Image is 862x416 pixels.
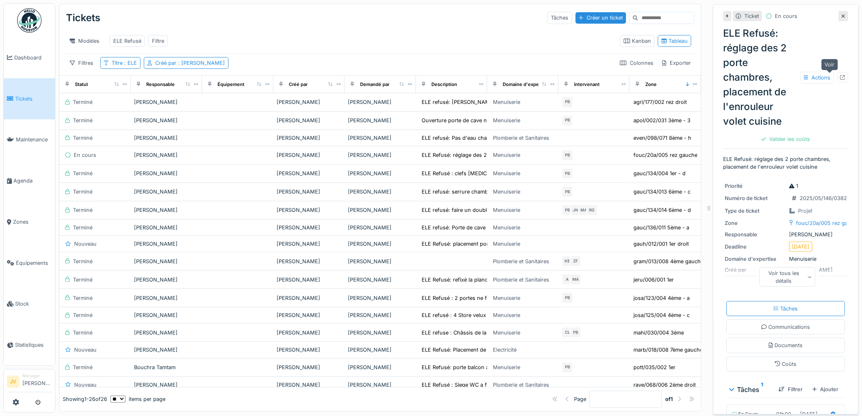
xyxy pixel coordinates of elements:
div: [PERSON_NAME] [134,240,199,248]
div: [PERSON_NAME] [348,329,413,337]
div: [PERSON_NAME] [134,276,199,284]
div: Colonnes [616,57,657,69]
div: Priorité [725,182,786,190]
div: Équipement [218,81,244,88]
div: [PERSON_NAME] [134,294,199,302]
div: Terminé [73,329,92,337]
div: Domaine d'expertise [725,255,786,263]
div: [PERSON_NAME] [277,294,341,302]
div: [PERSON_NAME] [134,169,199,177]
li: JV [7,376,19,388]
div: Manager [22,373,52,379]
div: mahi/030/004 3ème [633,329,684,337]
div: PB [562,186,573,198]
div: [PERSON_NAME] [134,346,199,354]
div: [PERSON_NAME] [277,224,341,231]
a: Dashboard [4,37,55,78]
div: Menuiserie [493,294,520,302]
div: [PERSON_NAME] [134,329,199,337]
div: [PERSON_NAME] [134,134,199,142]
div: Créer un ticket [576,12,626,23]
div: [PERSON_NAME] [277,151,341,159]
div: Intervenant [574,81,600,88]
span: Zones [13,218,52,226]
div: [PERSON_NAME] [277,276,341,284]
div: RG [586,205,598,216]
span: Stock [15,300,52,308]
div: ELE Refusé: réglage des 2 porte chambres, placement de l'enrouleur volet cuisine [723,26,849,129]
div: [PERSON_NAME] [348,188,413,196]
div: PB [570,327,581,338]
div: Showing 1 - 26 of 26 [63,395,107,403]
div: Description [431,81,457,88]
div: [PERSON_NAME] [134,224,199,231]
div: Menuiserie [493,363,520,371]
div: PB [562,362,573,373]
a: Statistiques [4,324,55,365]
strong: of 1 [665,395,673,403]
span: Agenda [13,177,52,185]
div: ELE refusé: [PERSON_NAME], remplacement de la se... [422,98,559,106]
div: 1 [789,182,798,190]
div: Créé par [155,59,225,67]
div: Terminé [73,224,92,231]
div: [PERSON_NAME] [277,206,341,214]
div: [PERSON_NAME] [348,169,413,177]
div: PB [562,115,573,126]
div: ELE refusé : 4 Store velux à remplacer, clefs c... [422,311,541,319]
div: Plomberie et Sanitaires [493,134,549,142]
div: ELE Refusé: réglage des 2 porte chambres, place... [422,151,549,159]
div: Menuiserie [493,188,520,196]
li: [PERSON_NAME] [22,373,52,390]
div: [PERSON_NAME] [134,311,199,319]
span: Tickets [15,95,52,103]
div: [PERSON_NAME] [134,117,199,124]
div: Zone [725,219,786,227]
div: Filtre [152,37,164,45]
div: ELE refusé: faire un double de clefs, remplacem... [422,206,546,214]
div: PB [562,97,573,108]
div: Valider les coûts [759,134,814,145]
div: gauh/012/001 1er droit [633,240,689,248]
div: PB [562,292,573,304]
div: Documents [769,341,803,349]
img: Badge_color-CXgf-gQk.svg [17,8,42,33]
span: : [PERSON_NAME] [176,60,225,66]
div: Menuiserie [493,98,520,106]
div: Exporter [659,57,695,69]
div: ELE Refusé: porte balcon a régler, limer le cyl... [422,363,539,371]
span: Maintenance [16,136,52,143]
div: josa/125/004 4ème - c [633,311,690,319]
div: [PERSON_NAME] [277,311,341,319]
span: Statistiques [15,341,52,349]
div: Titre [112,59,137,67]
div: [PERSON_NAME] [277,346,341,354]
div: ELE Refusé : 2 portes ne ferme pas à régler, cl... [422,294,542,302]
div: Plomberie et Sanitaires [493,381,549,389]
div: Coûts [775,360,797,368]
div: [PERSON_NAME] [277,363,341,371]
div: Terminé [73,134,92,142]
div: JN [570,205,581,216]
div: ELE Refusé : clefs [MEDICAL_DATA] et cave plusieurs portes... [422,169,577,177]
span: Équipements [16,259,52,267]
div: Terminé [73,276,92,284]
div: Tâches [730,385,772,394]
div: agri/177/002 rez droit [633,98,687,106]
div: [PERSON_NAME] [348,206,413,214]
div: Ouverture porte de cave n°42 pour évacuation en... [422,117,550,124]
div: Menuiserie [493,311,520,319]
div: Page [574,395,586,403]
div: Demandé par [360,81,389,88]
div: Menuiserie [493,329,520,337]
div: ELE Refusé : Siege WC a fixe, les clefs sont au... [422,381,543,389]
div: Menuiserie [725,255,847,263]
div: ELE refuse : Châssis de la toilette a répare, p... [422,329,538,337]
div: A [562,274,573,285]
a: Stock [4,284,55,325]
a: JV Manager[PERSON_NAME] [7,373,52,392]
div: [PERSON_NAME] [277,188,341,196]
div: raye/068/006 2ème droit [633,381,696,389]
div: Terminé [73,169,92,177]
div: items per page [110,395,165,403]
